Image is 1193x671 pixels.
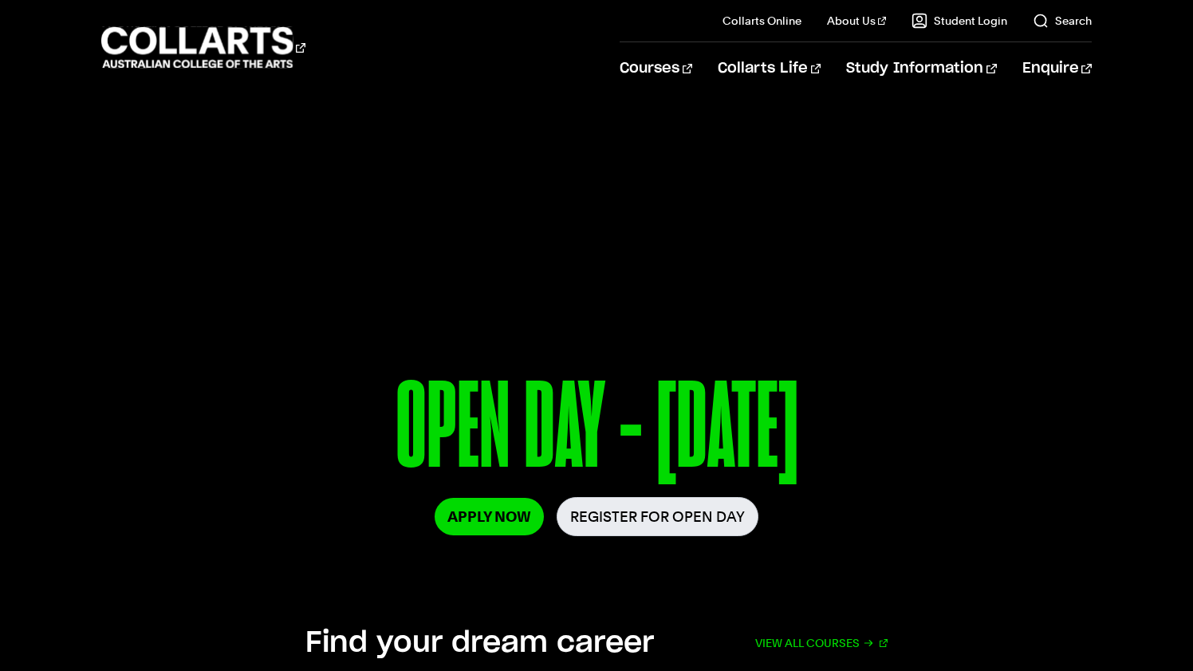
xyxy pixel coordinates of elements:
a: About Us [827,13,886,29]
a: View all courses [755,626,888,661]
a: Enquire [1022,42,1092,95]
div: Go to homepage [101,25,305,70]
a: Apply Now [435,498,544,535]
a: Student Login [911,13,1007,29]
h2: Find your dream career [305,626,654,661]
a: Register for Open Day [557,497,758,536]
a: Courses [620,42,692,95]
a: Collarts Life [718,42,821,95]
a: Search [1033,13,1092,29]
a: Study Information [846,42,996,95]
p: OPEN DAY - [DATE] [124,365,1069,497]
a: Collarts Online [722,13,801,29]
